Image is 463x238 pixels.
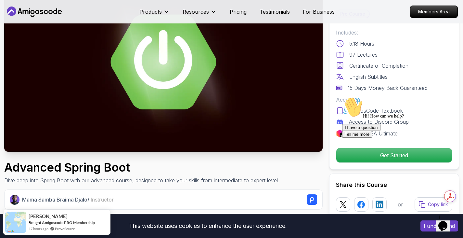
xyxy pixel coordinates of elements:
p: Access to: [336,96,452,104]
p: Resources [183,8,209,16]
button: I have a question [3,30,41,37]
span: Bought [29,220,41,225]
a: ProveSource [55,226,75,231]
button: Resources [183,8,217,21]
iframe: chat widget [436,212,457,231]
iframe: chat widget [340,94,457,209]
a: For Business [303,8,335,16]
button: Accept cookies [420,220,458,231]
p: Products [139,8,162,16]
a: Pricing [230,8,247,16]
p: Includes: [336,29,452,36]
p: English Subtitles [349,73,388,81]
img: jetbrains logo [336,130,344,137]
span: Hi! How can we help? [3,20,64,24]
p: 15 Days Money Back Guaranteed [348,84,428,92]
p: Get Started [336,148,452,162]
p: Mama Samba Braima Djalo / [22,196,114,203]
img: Nelson Djalo [10,195,20,205]
img: provesource social proof notification image [5,212,26,233]
h2: Share this Course [336,180,452,189]
img: :wave: [3,3,23,23]
a: Amigoscode PRO Membership [42,220,95,225]
button: Get Started [336,148,452,163]
button: Tell me more [3,37,32,44]
div: This website uses cookies to enhance the user experience. [5,219,411,233]
span: 17 hours ago [29,226,48,231]
button: Products [139,8,170,21]
a: Testimonials [260,8,290,16]
p: Certificate of Completion [349,62,408,70]
h1: Advanced Spring Boot [4,161,279,174]
span: [PERSON_NAME] [29,214,68,219]
p: 5.18 Hours [349,40,374,48]
a: Members Area [410,6,458,18]
span: Instructor [91,196,114,203]
div: 👋Hi! How can we help?I have a questionTell me more [3,3,120,44]
p: 97 Lectures [349,51,378,59]
p: Dive deep into Spring Boot with our advanced course, designed to take your skills from intermedia... [4,176,279,184]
